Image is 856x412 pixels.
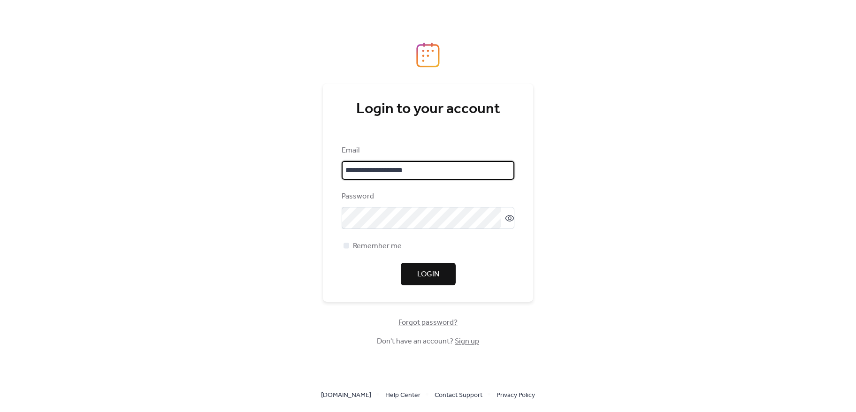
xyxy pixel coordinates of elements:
span: [DOMAIN_NAME] [321,390,371,401]
span: Remember me [353,241,402,252]
span: Forgot password? [398,317,458,328]
a: [DOMAIN_NAME] [321,389,371,401]
a: Sign up [455,334,479,349]
span: Contact Support [435,390,482,401]
span: Login [417,269,439,280]
img: logo [416,42,440,68]
div: Email [342,145,512,156]
span: Don't have an account? [377,336,479,347]
button: Login [401,263,456,285]
span: Help Center [385,390,420,401]
a: Contact Support [435,389,482,401]
a: Help Center [385,389,420,401]
a: Privacy Policy [497,389,535,401]
div: Password [342,191,512,202]
div: Login to your account [342,100,514,119]
span: Privacy Policy [497,390,535,401]
a: Forgot password? [398,320,458,325]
